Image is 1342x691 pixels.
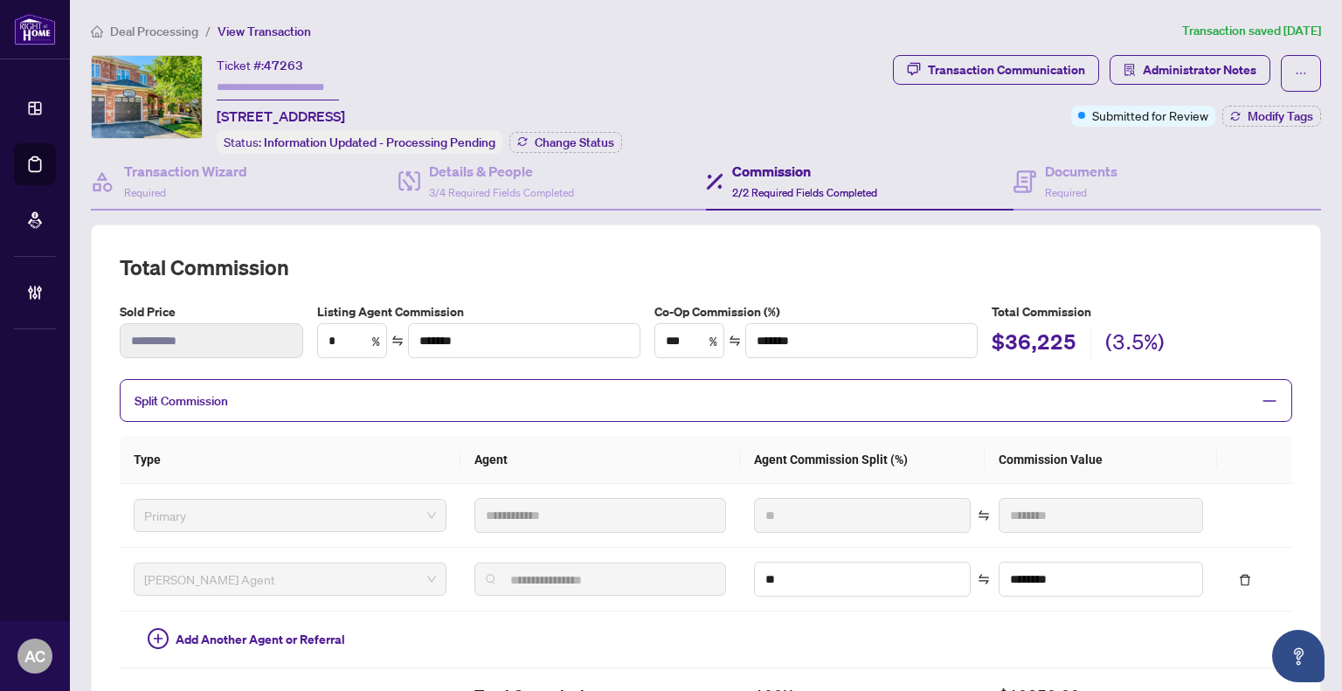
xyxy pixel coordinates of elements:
span: AC [24,644,45,668]
span: minus [1262,393,1277,409]
span: swap [978,573,990,585]
th: Agent Commission Split (%) [740,436,985,484]
span: Change Status [535,136,614,149]
button: Administrator Notes [1110,55,1270,85]
th: Agent [460,436,740,484]
span: swap [729,335,741,347]
span: plus-circle [148,628,169,649]
span: View Transaction [218,24,311,39]
span: 3/4 Required Fields Completed [429,186,574,199]
span: RAHR Agent [144,566,436,592]
button: Add Another Agent or Referral [134,625,359,653]
button: Open asap [1272,630,1325,682]
span: Primary [144,502,436,529]
div: Ticket #: [217,55,303,75]
div: Status: [217,130,502,154]
img: IMG-W12303908_1.jpg [92,56,202,138]
span: Information Updated - Processing Pending [264,135,495,150]
h4: Commission [732,161,877,182]
button: Modify Tags [1222,106,1321,127]
span: home [91,25,103,38]
span: ellipsis [1295,67,1307,79]
div: Transaction Communication [928,56,1085,84]
label: Sold Price [120,302,303,321]
span: Split Commission [135,393,228,409]
h2: $36,225 [992,328,1076,361]
span: Submitted for Review [1092,106,1208,125]
th: Commission Value [985,436,1217,484]
span: Administrator Notes [1143,56,1256,84]
h2: (3.5%) [1105,328,1165,361]
button: Transaction Communication [893,55,1099,85]
span: 47263 [264,58,303,73]
span: Add Another Agent or Referral [176,630,345,649]
span: 2/2 Required Fields Completed [732,186,877,199]
span: swap [391,335,404,347]
h2: Total Commission [120,253,1292,281]
h4: Details & People [429,161,574,182]
span: delete [1239,574,1251,586]
article: Transaction saved [DATE] [1182,21,1321,41]
span: Deal Processing [110,24,198,39]
th: Type [120,436,460,484]
label: Listing Agent Commission [317,302,640,321]
span: [STREET_ADDRESS] [217,106,345,127]
li: / [205,21,211,41]
h4: Documents [1045,161,1117,182]
button: Change Status [509,132,622,153]
span: swap [978,509,990,522]
img: search_icon [486,574,496,584]
span: Required [124,186,166,199]
span: Modify Tags [1248,110,1313,122]
h5: Total Commission [992,302,1292,321]
h4: Transaction Wizard [124,161,247,182]
span: solution [1124,64,1136,76]
img: logo [14,13,56,45]
div: Split Commission [120,379,1292,422]
span: Required [1045,186,1087,199]
label: Co-Op Commission (%) [654,302,978,321]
